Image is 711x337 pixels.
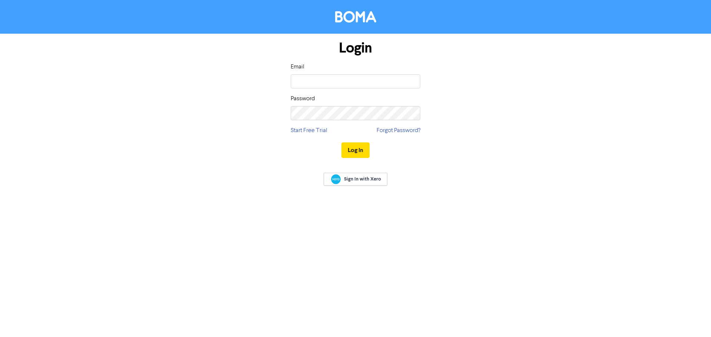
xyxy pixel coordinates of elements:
label: Email [291,63,304,71]
label: Password [291,94,315,103]
a: Sign In with Xero [324,173,387,186]
span: Sign In with Xero [344,176,381,182]
button: Log In [341,142,370,158]
a: Forgot Password? [377,126,420,135]
img: Xero logo [331,174,341,184]
h1: Login [291,40,420,57]
img: BOMA Logo [335,11,376,23]
a: Start Free Trial [291,126,327,135]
